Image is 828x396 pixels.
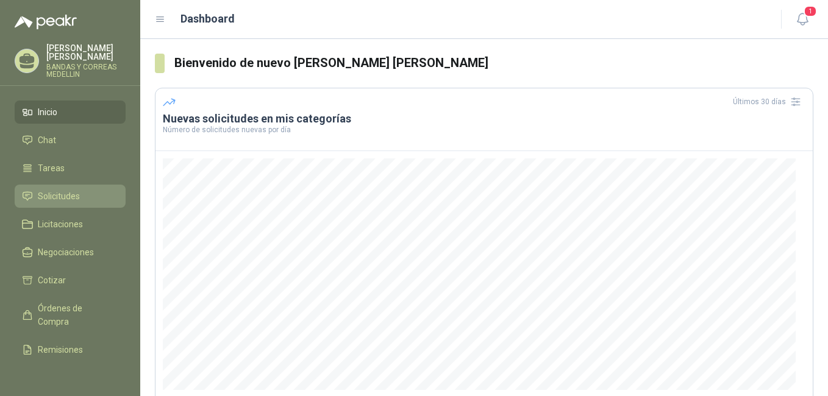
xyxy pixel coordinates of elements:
a: Configuración [15,366,126,389]
button: 1 [791,9,813,30]
span: Inicio [38,105,57,119]
span: Licitaciones [38,217,83,231]
span: Solicitudes [38,189,80,203]
span: 1 [804,5,817,17]
a: Cotizar [15,269,126,292]
span: Tareas [38,161,65,175]
span: Cotizar [38,274,66,287]
span: Negociaciones [38,246,94,259]
img: Logo peakr [15,15,77,29]
p: BANDAS Y CORREAS MEDELLIN [46,63,126,78]
a: Licitaciones [15,213,126,236]
a: Tareas [15,157,126,180]
a: Remisiones [15,338,126,361]
a: Inicio [15,101,126,124]
span: Remisiones [38,343,83,356]
a: Chat [15,129,126,152]
p: [PERSON_NAME] [PERSON_NAME] [46,44,126,61]
div: Últimos 30 días [733,92,805,111]
p: Número de solicitudes nuevas por día [163,126,805,133]
a: Órdenes de Compra [15,297,126,333]
span: Chat [38,133,56,147]
span: Órdenes de Compra [38,302,114,328]
a: Negociaciones [15,241,126,264]
h1: Dashboard [180,10,235,27]
h3: Bienvenido de nuevo [PERSON_NAME] [PERSON_NAME] [174,54,813,72]
h3: Nuevas solicitudes en mis categorías [163,111,805,126]
a: Solicitudes [15,185,126,208]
